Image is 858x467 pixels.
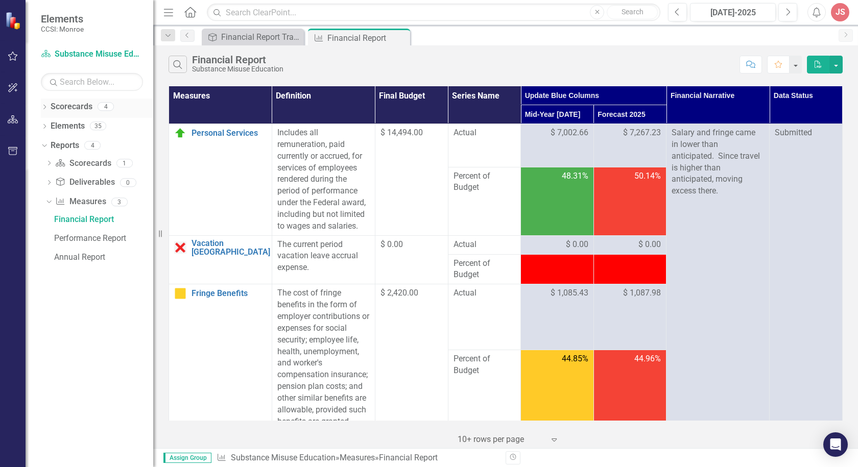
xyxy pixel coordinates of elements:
td: Double-Click to Edit [521,284,594,350]
div: The current period vacation leave accrual expense. [277,239,370,274]
td: Double-Click to Edit Right Click for Context Menu [169,284,272,454]
a: Vacation [GEOGRAPHIC_DATA] [192,239,270,257]
div: Performance Report [54,234,153,243]
div: 4 [98,103,114,111]
span: $ 1,087.98 [623,287,661,299]
a: Scorecards [51,101,92,113]
div: Financial Report [379,453,438,462]
span: $ 0.00 [566,239,588,251]
img: Data Error [174,241,186,254]
span: $ 0.00 [380,239,403,249]
span: Percent of Budget [454,258,516,281]
span: Assign Group [163,453,211,463]
span: Actual [454,127,516,139]
a: Deliverables [55,177,114,188]
td: Double-Click to Edit [593,124,666,167]
p: Salary and fringe came in lower than anticipated. Since travel is higher than anticipated, moving... [672,127,764,197]
a: Measures [340,453,375,462]
input: Search Below... [41,73,143,91]
span: $ 14,494.00 [380,128,423,137]
span: Actual [454,287,516,299]
div: Financial Report [54,215,153,224]
a: Substance Misuse Education [41,48,143,60]
div: Annual Report [54,253,153,262]
div: 1 [116,159,133,167]
span: Actual [454,239,516,251]
div: Financial Report [192,54,283,65]
div: Substance Misuse Education [192,65,283,73]
div: The cost of fringe benefits in the form of employer contributions or expenses for social security... [277,287,370,451]
td: Double-Click to Edit Right Click for Context Menu [169,235,272,284]
span: Percent of Budget [454,353,516,377]
div: 4 [84,141,101,150]
a: Fringe Benefits [192,289,267,298]
a: Personal Services [192,129,267,138]
button: [DATE]-2025 [690,3,776,21]
div: Financial Report Tracker [221,31,301,43]
span: $ 2,420.00 [380,288,418,298]
div: » » [217,452,498,464]
span: Percent of Budget [454,170,516,194]
a: Scorecards [55,158,111,169]
img: Caution [174,287,186,300]
div: 35 [90,122,106,131]
input: Search ClearPoint... [207,4,660,21]
div: 3 [111,198,128,206]
a: Substance Misuse Education [231,453,336,462]
td: Double-Click to Edit [521,124,594,167]
td: Double-Click to Edit [593,235,666,254]
button: Search [607,5,658,19]
span: 50.14% [634,170,661,182]
span: $ 0.00 [638,239,661,251]
small: CCSI: Monroe [41,25,84,33]
div: Includes all remuneration, paid currently or accrued, for services of employees rendered during t... [277,127,370,232]
a: Elements [51,120,85,132]
a: Reports [51,140,79,152]
a: Performance Report [52,230,153,247]
a: Financial Report Tracker [204,31,301,43]
td: Double-Click to Edit Right Click for Context Menu [169,124,272,236]
div: Financial Report [327,32,408,44]
img: On Target [174,127,186,139]
span: Submitted [775,128,812,137]
td: Double-Click to Edit [521,235,594,254]
span: 44.85% [562,353,588,365]
td: Double-Click to Edit [593,284,666,350]
span: Search [622,8,643,16]
span: $ 7,267.23 [623,127,661,139]
span: 48.31% [562,170,588,182]
span: Elements [41,13,84,25]
button: JS [831,3,849,21]
img: ClearPoint Strategy [5,11,23,29]
div: Open Intercom Messenger [823,432,848,457]
a: Measures [55,196,106,208]
div: [DATE]-2025 [694,7,772,19]
a: Annual Report [52,249,153,265]
span: $ 1,085.43 [551,287,588,299]
span: 44.96% [634,353,661,365]
div: 0 [120,178,136,187]
span: $ 7,002.66 [551,127,588,139]
a: Financial Report [52,211,153,228]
